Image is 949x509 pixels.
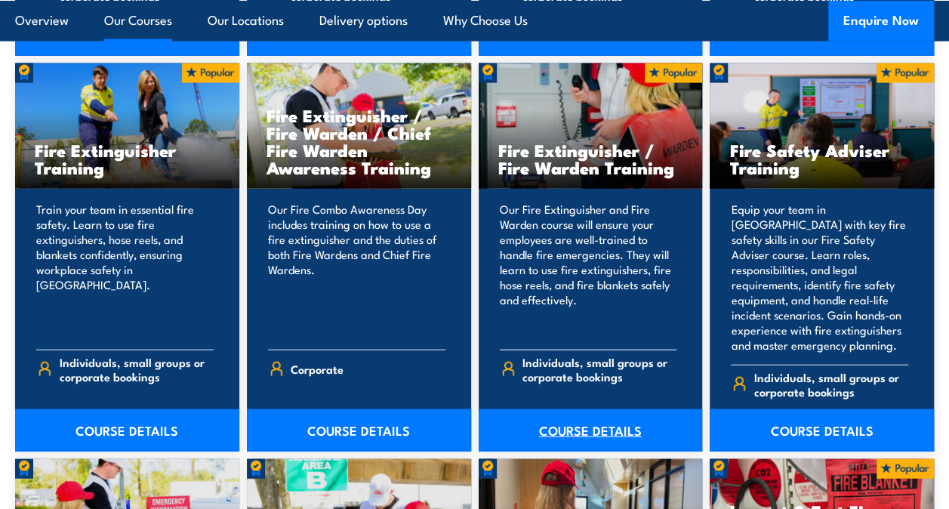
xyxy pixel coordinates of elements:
[754,370,908,399] span: Individuals, small groups or corporate bookings
[710,409,934,452] a: COURSE DETAILS
[15,409,239,452] a: COURSE DETAILS
[522,355,676,384] span: Individuals, small groups or corporate bookings
[247,409,471,452] a: COURSE DETAILS
[35,141,220,176] h3: Fire Extinguisher Training
[291,357,344,381] span: Corporate
[500,202,677,338] p: Our Fire Extinguisher and Fire Warden course will ensure your employees are well-trained to handl...
[729,141,914,176] h3: Fire Safety Adviser Training
[498,141,683,176] h3: Fire Extinguisher / Fire Warden Training
[36,202,214,338] p: Train your team in essential fire safety. Learn to use fire extinguishers, hose reels, and blanke...
[479,409,703,452] a: COURSE DETAILS
[267,106,451,176] h3: Fire Extinguisher / Fire Warden / Chief Fire Warden Awareness Training
[731,202,908,353] p: Equip your team in [GEOGRAPHIC_DATA] with key fire safety skills in our Fire Safety Adviser cours...
[268,202,445,338] p: Our Fire Combo Awareness Day includes training on how to use a fire extinguisher and the duties o...
[60,355,214,384] span: Individuals, small groups or corporate bookings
